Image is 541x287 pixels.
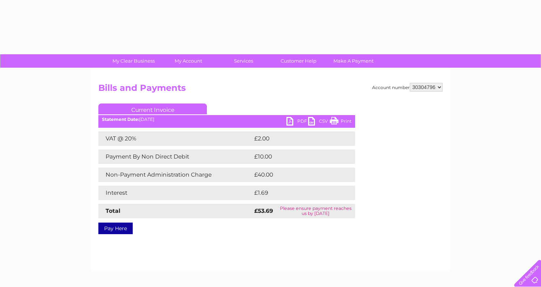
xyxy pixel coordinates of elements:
a: Services [214,54,273,68]
div: [DATE] [98,117,355,122]
a: Pay Here [98,223,133,234]
a: My Account [159,54,218,68]
td: £2.00 [252,131,338,146]
b: Statement Date: [102,117,139,122]
strong: £53.69 [254,207,273,214]
h2: Bills and Payments [98,83,443,97]
a: PDF [286,117,308,127]
td: Non-Payment Administration Charge [98,168,252,182]
div: Account number [372,83,443,92]
td: Please ensure payment reaches us by [DATE] [276,204,355,218]
a: CSV [308,117,330,127]
td: Interest [98,186,252,200]
a: Current Invoice [98,104,207,114]
td: £40.00 [252,168,341,182]
a: Print [330,117,352,127]
td: Payment By Non Direct Debit [98,149,252,164]
a: My Clear Business [104,54,163,68]
a: Make A Payment [324,54,383,68]
strong: Total [106,207,120,214]
td: £10.00 [252,149,340,164]
td: VAT @ 20% [98,131,252,146]
a: Customer Help [269,54,328,68]
td: £1.69 [252,186,338,200]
